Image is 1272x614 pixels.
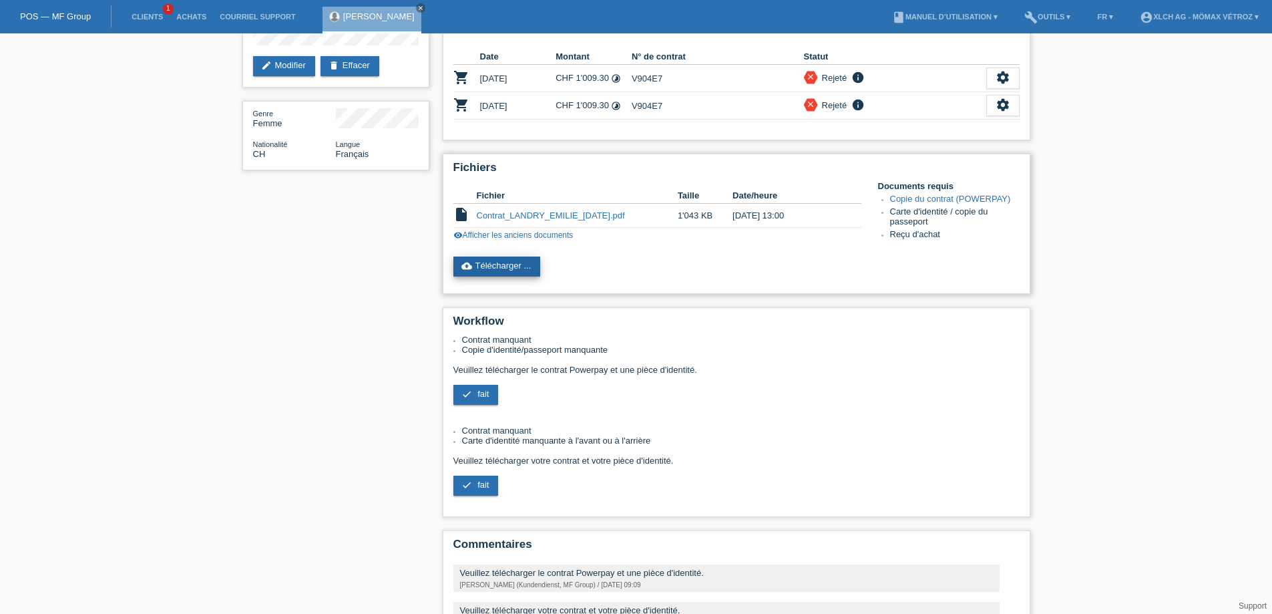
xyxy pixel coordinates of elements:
[453,231,574,240] a: visibilityAfficher les anciens documents
[462,436,1020,446] li: Carte d'identité manquante à l'avant ou à l'arrière
[261,60,272,71] i: edit
[890,206,1020,229] li: Carte d'identité / copie du passeport
[850,71,866,84] i: info
[453,476,499,496] a: check fait
[170,13,213,21] a: Achats
[892,11,905,24] i: book
[477,480,489,490] span: fait
[996,70,1010,85] i: settings
[336,149,369,159] span: Français
[890,194,1011,204] a: Copie du contrat (POWERPAY)
[125,13,170,21] a: Clients
[1024,11,1038,24] i: build
[806,100,815,109] i: close
[1018,13,1077,21] a: buildOutils ▾
[253,110,274,118] span: Genre
[462,426,1020,436] li: Contrat manquant
[556,49,632,65] th: Montant
[480,65,556,92] td: [DATE]
[890,229,1020,242] li: Reçu d'achat
[163,3,174,15] span: 1
[678,188,732,204] th: Taille
[460,581,993,589] div: [PERSON_NAME] (Kundendienst, MF Group) / [DATE] 09:09
[632,49,804,65] th: N° de contrat
[818,71,847,85] div: Rejeté
[806,72,815,82] i: close
[678,204,732,228] td: 1'043 KB
[460,568,993,578] div: Veuillez télécharger le contrat Powerpay et une pièce d'identité.
[213,13,302,21] a: Courriel Support
[556,65,632,92] td: CHF 1'009.30
[416,3,425,13] a: close
[632,65,804,92] td: V904E7
[453,335,1020,415] div: Veuillez télécharger le contrat Powerpay et une pièce d'identité.
[878,181,1020,191] h4: Documents requis
[611,101,621,111] i: 24 versements
[453,538,1020,558] h2: Commentaires
[1133,13,1265,21] a: account_circleXLCH AG - Mömax Vétroz ▾
[480,92,556,120] td: [DATE]
[321,56,379,76] a: deleteEffacer
[477,210,625,220] a: Contrat_LANDRY_EMILIE_[DATE].pdf
[1140,11,1153,24] i: account_circle
[818,98,847,112] div: Rejeté
[253,149,266,159] span: Suisse
[253,108,336,128] div: Femme
[453,426,1020,506] div: Veuillez télécharger votre contrat et votre pièce d'identité.
[996,98,1010,112] i: settings
[1239,601,1267,611] a: Support
[253,140,288,148] span: Nationalité
[732,188,842,204] th: Date/heure
[462,335,1020,345] li: Contrat manquant
[885,13,1004,21] a: bookManuel d’utilisation ▾
[329,60,339,71] i: delete
[480,49,556,65] th: Date
[632,92,804,120] td: V904E7
[1091,13,1120,21] a: FR ▾
[453,385,499,405] a: check fait
[453,161,1020,181] h2: Fichiers
[453,69,469,86] i: POSP00025436
[804,49,986,65] th: Statut
[850,98,866,112] i: info
[453,206,469,222] i: insert_drive_file
[461,261,472,271] i: cloud_upload
[477,188,678,204] th: Fichier
[461,389,472,400] i: check
[477,389,489,399] span: fait
[343,11,415,21] a: [PERSON_NAME]
[732,204,842,228] td: [DATE] 13:00
[336,140,361,148] span: Langue
[453,97,469,113] i: POSP00025438
[417,5,424,11] i: close
[611,73,621,84] i: 24 versements
[462,345,1020,355] li: Copie d'identité/passeport manquante
[20,11,91,21] a: POS — MF Group
[453,257,541,277] a: cloud_uploadTélécharger ...
[556,92,632,120] td: CHF 1'009.30
[461,480,472,490] i: check
[253,56,315,76] a: editModifier
[453,315,1020,335] h2: Workflow
[453,231,463,240] i: visibility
